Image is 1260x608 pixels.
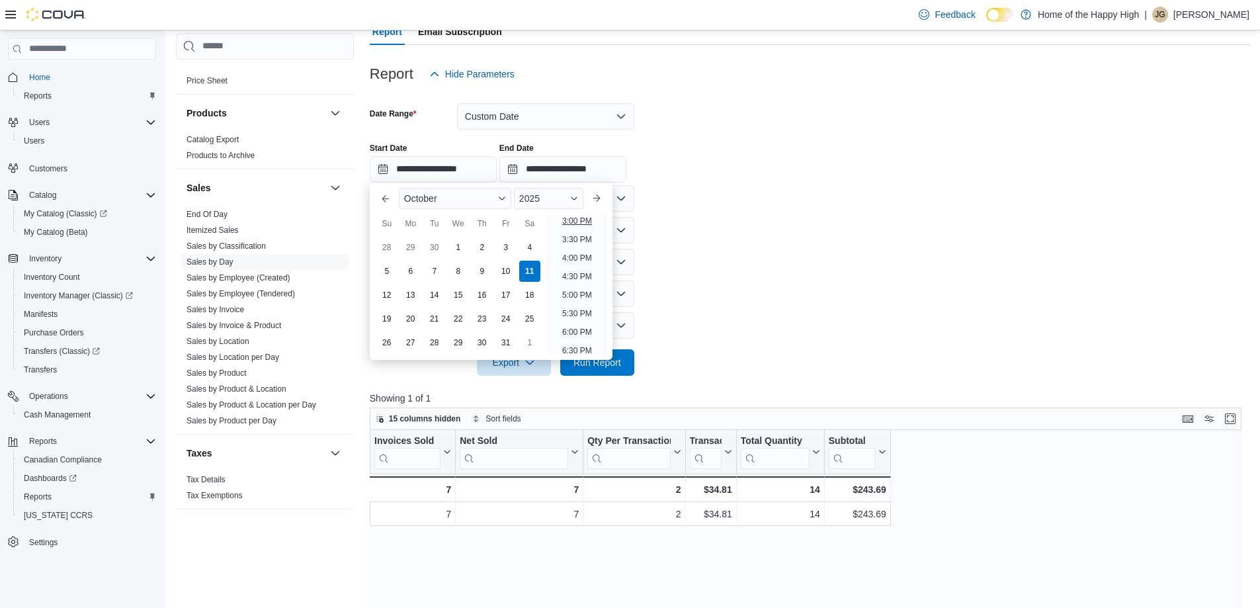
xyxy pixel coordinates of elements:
[519,284,540,306] div: day-18
[935,8,975,21] span: Feedback
[370,66,413,82] h3: Report
[1038,7,1139,22] p: Home of the Happy High
[19,362,62,378] a: Transfers
[187,288,295,299] span: Sales by Employee (Tendered)
[472,284,493,306] div: day-16
[376,213,398,234] div: Su
[3,249,161,268] button: Inventory
[19,343,156,359] span: Transfers (Classic)
[19,470,82,486] a: Dashboards
[24,114,156,130] span: Users
[389,413,461,424] span: 15 columns hidden
[404,193,437,204] span: October
[519,332,540,353] div: day-1
[400,308,421,329] div: day-20
[19,407,96,423] a: Cash Management
[24,388,156,404] span: Operations
[19,88,57,104] a: Reports
[187,304,244,315] span: Sales by Invoice
[187,490,243,501] span: Tax Exemptions
[519,261,540,282] div: day-11
[689,506,732,522] div: $34.81
[460,482,579,498] div: 7
[187,75,228,86] span: Price Sheet
[557,250,597,266] li: 4:00 PM
[587,435,670,469] div: Qty Per Transaction
[13,506,161,525] button: [US_STATE] CCRS
[24,187,156,203] span: Catalog
[375,188,396,209] button: Previous Month
[19,452,107,468] a: Canadian Compliance
[560,349,634,376] button: Run Report
[187,107,227,120] h3: Products
[374,482,451,498] div: 7
[424,237,445,258] div: day-30
[13,451,161,469] button: Canadian Compliance
[19,288,156,304] span: Inventory Manager (Classic)
[519,213,540,234] div: Sa
[3,158,161,177] button: Customers
[573,356,621,369] span: Run Report
[187,447,212,460] h3: Taxes
[370,156,497,183] input: Press the down key to enter a popover containing a calendar. Press the escape key to close the po...
[187,135,239,144] a: Catalog Export
[187,447,325,460] button: Taxes
[24,410,91,420] span: Cash Management
[187,181,325,195] button: Sales
[587,435,670,448] div: Qty Per Transaction
[495,261,517,282] div: day-10
[24,227,88,238] span: My Catalog (Beta)
[24,251,156,267] span: Inventory
[24,251,67,267] button: Inventory
[24,187,62,203] button: Catalog
[1152,7,1168,22] div: Joseph Guttridge
[424,213,445,234] div: Tu
[13,268,161,286] button: Inventory Count
[24,327,84,338] span: Purchase Orders
[495,213,517,234] div: Fr
[187,384,286,394] span: Sales by Product & Location
[400,213,421,234] div: Mo
[13,342,161,361] a: Transfers (Classic)
[19,507,98,523] a: [US_STATE] CCRS
[448,284,469,306] div: day-15
[29,190,56,200] span: Catalog
[1201,411,1217,427] button: Display options
[376,237,398,258] div: day-28
[24,433,62,449] button: Reports
[376,308,398,329] div: day-19
[29,117,50,128] span: Users
[24,91,52,101] span: Reports
[19,325,89,341] a: Purchase Orders
[187,289,295,298] a: Sales by Employee (Tendered)
[187,474,226,485] span: Tax Details
[472,261,493,282] div: day-9
[829,435,876,448] div: Subtotal
[29,163,67,174] span: Customers
[1222,411,1238,427] button: Enter fullscreen
[187,257,233,267] a: Sales by Day
[3,186,161,204] button: Catalog
[472,308,493,329] div: day-23
[19,269,85,285] a: Inventory Count
[400,284,421,306] div: day-13
[557,232,597,247] li: 3:30 PM
[495,308,517,329] div: day-24
[13,204,161,223] a: My Catalog (Classic)
[24,388,73,404] button: Operations
[24,136,44,146] span: Users
[557,213,597,229] li: 3:00 PM
[187,241,266,251] a: Sales by Classification
[24,159,156,176] span: Customers
[3,533,161,552] button: Settings
[29,537,58,548] span: Settings
[327,46,343,62] button: Pricing
[1173,7,1249,22] p: [PERSON_NAME]
[24,346,100,357] span: Transfers (Classic)
[374,506,451,522] div: 7
[472,213,493,234] div: Th
[448,213,469,234] div: We
[741,506,820,522] div: 14
[24,473,77,484] span: Dashboards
